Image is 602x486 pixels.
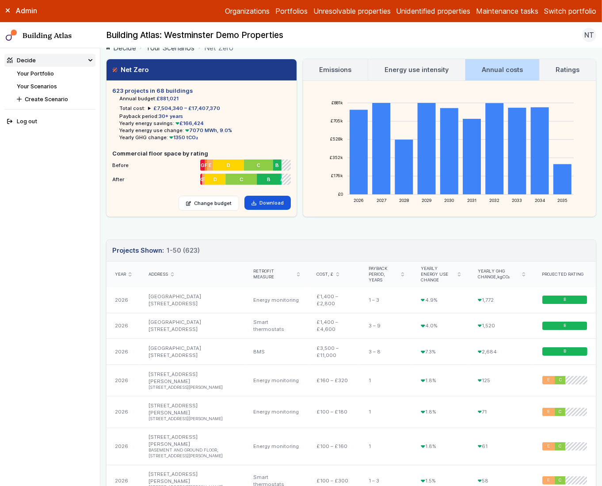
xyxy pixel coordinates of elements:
[331,118,343,123] text: £705k
[308,428,360,465] div: £100 – £160
[4,115,96,128] button: Log out
[308,339,360,365] div: £3,500 – £11,000
[201,162,204,169] span: G
[469,287,534,313] div: 1,772
[497,274,510,279] span: kgCO₂
[240,176,243,183] span: C
[179,196,239,211] a: Change budget
[119,105,145,112] h6: Total cost:
[385,65,449,75] h3: Energy use intensity
[489,198,499,203] text: 2032
[338,192,343,197] text: £0
[557,198,568,203] text: 2035
[107,364,140,396] div: 2026
[354,198,364,203] text: 2026
[107,287,140,313] div: 2026
[559,378,562,383] span: C
[469,313,534,339] div: 1,520
[107,313,140,339] div: 2026
[225,6,270,16] a: Organizations
[184,127,232,133] span: 7070 MWh, 9.0%
[112,158,291,169] li: Before
[559,444,562,449] span: C
[148,105,220,112] summary: £7,504,340 – £17,407,370
[535,198,545,203] text: 2034
[482,65,523,75] h3: Annual costs
[368,59,465,80] a: Energy use intensity
[205,162,207,169] span: F
[559,478,562,483] span: C
[547,378,550,383] span: E
[319,65,351,75] h3: Emissions
[149,448,236,459] li: BASEMENT AND GROUND FLOOR, [STREET_ADDRESS][PERSON_NAME]
[149,434,236,459] a: [STREET_ADDRESS][PERSON_NAME] BASEMENT AND GROUND FLOOR, [STREET_ADDRESS][PERSON_NAME]
[465,59,539,80] a: Annual costs
[547,478,550,483] span: E
[275,162,279,169] span: B
[421,266,455,283] span: Yearly energy use change
[331,100,343,105] text: £881k
[167,246,200,255] span: 1-50 (623)
[412,313,469,339] div: 4.0%
[360,287,412,313] div: 1 – 3
[360,313,412,339] div: 3 – 9
[412,364,469,396] div: 1.8%
[308,313,360,339] div: £1,400 – £4,600
[257,162,260,169] span: C
[107,428,140,465] div: 2026
[412,287,469,313] div: 4.9%
[376,198,386,203] text: 2027
[308,287,360,313] div: £1,400 – £2,800
[469,339,534,365] div: 2,684
[369,266,398,283] span: Payback period, years
[316,272,333,277] span: Cost, £
[244,396,308,428] div: Energy monitoring
[119,127,291,134] li: Yearly energy use change:
[112,172,291,183] li: After
[115,272,126,277] span: Year
[412,339,469,365] div: 7.3%
[244,339,308,365] div: BMS
[412,396,469,428] div: 1.8%
[119,134,291,141] li: Yearly GHG change:
[106,30,283,41] h2: Building Atlas: Westminster Demo Properties
[556,65,579,75] h3: Ratings
[149,272,168,277] span: Address
[467,198,476,203] text: 2031
[107,396,140,428] div: 2026
[244,428,308,465] div: Energy monitoring
[313,6,391,16] a: Unresolvable properties
[360,396,412,428] div: 1
[119,95,291,102] li: Annual budget:
[174,120,204,126] span: £166,424
[399,198,409,203] text: 2028
[512,198,522,203] text: 2033
[227,162,230,169] span: D
[564,349,566,355] span: B
[584,30,594,40] span: NT
[17,83,57,90] a: Your Scenarios
[267,176,271,183] span: B
[6,30,17,41] img: main-0bbd2752.svg
[112,87,291,95] h5: 623 projects in 68 buildings
[412,428,469,465] div: 1.8%
[156,95,179,102] span: £881,021
[119,113,291,120] li: Payback period:
[303,59,368,80] a: Emissions
[360,339,412,365] div: 3 – 8
[112,65,149,75] h3: Net Zero
[476,6,538,16] a: Maintenance tasks
[149,293,201,307] a: [GEOGRAPHIC_DATA][STREET_ADDRESS]
[360,428,412,465] div: 1
[540,59,596,80] a: Ratings
[244,196,291,210] a: Download
[308,396,360,428] div: £100 – £180
[209,162,212,169] span: E
[547,409,550,415] span: E
[544,6,596,16] button: Switch portfolio
[149,402,236,422] a: [STREET_ADDRESS][PERSON_NAME] [STREET_ADDRESS][PERSON_NAME]
[444,198,454,203] text: 2030
[559,409,562,415] span: C
[149,385,236,391] li: [STREET_ADDRESS][PERSON_NAME]
[119,120,291,127] li: Yearly energy savings:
